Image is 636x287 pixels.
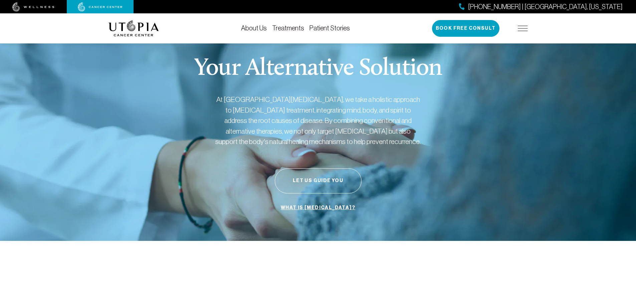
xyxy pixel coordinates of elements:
[309,24,350,32] a: Patient Stories
[194,57,442,81] p: Your Alternative Solution
[109,20,159,36] img: logo
[272,24,304,32] a: Treatments
[279,201,357,214] a: What is [MEDICAL_DATA]?
[241,24,267,32] a: About Us
[78,2,123,12] img: cancer center
[275,168,362,193] button: Let Us Guide You
[432,20,499,37] button: Book Free Consult
[468,2,623,12] span: [PHONE_NUMBER] | [GEOGRAPHIC_DATA], [US_STATE]
[215,94,422,147] p: At [GEOGRAPHIC_DATA][MEDICAL_DATA], we take a holistic approach to [MEDICAL_DATA] treatment, inte...
[518,26,528,31] img: icon-hamburger
[12,2,54,12] img: wellness
[459,2,623,12] a: [PHONE_NUMBER] | [GEOGRAPHIC_DATA], [US_STATE]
